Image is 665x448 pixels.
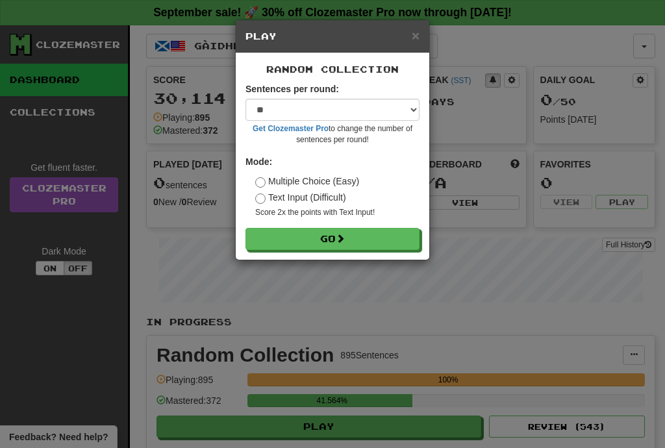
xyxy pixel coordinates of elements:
small: Score 2x the points with Text Input ! [255,207,420,218]
h5: Play [245,30,420,43]
label: Sentences per round: [245,82,339,95]
small: to change the number of sentences per round! [245,123,420,145]
label: Text Input (Difficult) [255,191,346,204]
span: × [412,28,420,43]
span: Random Collection [266,64,399,75]
button: Go [245,228,420,250]
label: Multiple Choice (Easy) [255,175,359,188]
button: Close [412,29,420,42]
input: Text Input (Difficult) [255,193,266,204]
strong: Mode: [245,156,272,167]
input: Multiple Choice (Easy) [255,177,266,188]
a: Get Clozemaster Pro [253,124,329,133]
